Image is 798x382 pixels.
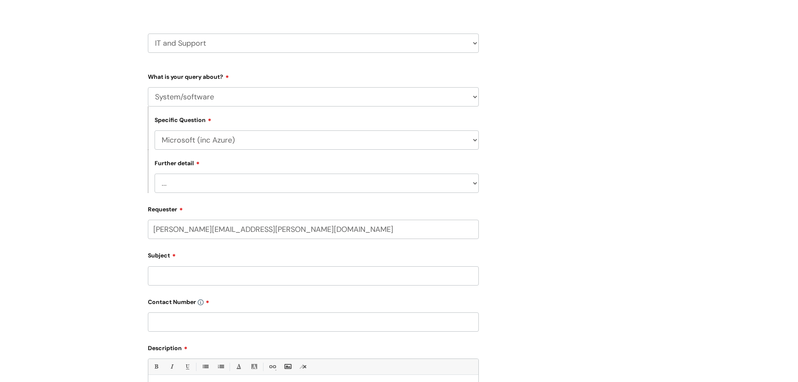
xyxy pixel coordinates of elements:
label: Contact Number [148,296,479,306]
a: 1. Ordered List (Ctrl-Shift-8) [215,361,226,372]
a: Underline(Ctrl-U) [182,361,192,372]
a: Italic (Ctrl-I) [166,361,177,372]
a: Bold (Ctrl-B) [151,361,161,372]
label: Subject [148,249,479,259]
img: info-icon.svg [198,299,204,305]
a: Insert Image... [282,361,293,372]
a: Remove formatting (Ctrl-\) [298,361,308,372]
label: Further detail [155,159,200,167]
a: Link [267,361,277,372]
input: Email [148,220,479,239]
label: Description [148,342,479,352]
a: Font Color [233,361,244,372]
a: Back Color [249,361,259,372]
label: What is your query about? [148,70,479,81]
label: Requester [148,203,479,213]
a: • Unordered List (Ctrl-Shift-7) [200,361,210,372]
label: Specific Question [155,115,212,124]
